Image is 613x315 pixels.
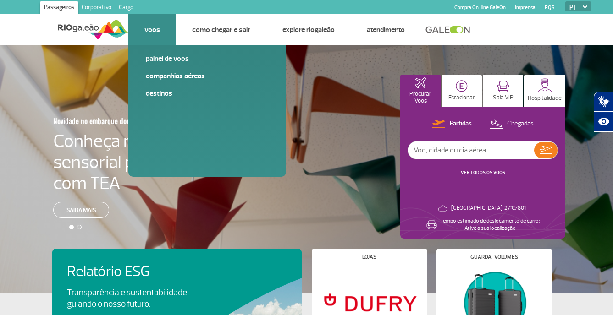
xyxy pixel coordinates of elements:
[146,54,269,64] a: Painel de voos
[487,118,536,130] button: Chegadas
[146,88,269,98] a: Destinos
[405,91,436,104] p: Procurar Voos
[53,111,206,130] h3: Novidade no embarque doméstico
[362,255,376,260] h4: Lojas
[483,75,523,107] button: Sala VIP
[456,80,468,92] img: carParkingHome.svg
[594,112,613,132] button: Abrir recursos assistivos.
[67,263,213,280] h4: Relatório ESG
[538,78,552,92] img: hospitality.svg
[594,92,613,112] button: Abrir tradutor de língua de sinais.
[78,1,115,16] a: Corporativo
[430,118,475,130] button: Partidas
[461,169,505,175] a: VER TODOS OS VOOS
[282,25,335,34] a: Explore RIOgaleão
[400,75,441,107] button: Procurar Voos
[415,77,426,88] img: airplaneHomeActive.svg
[458,169,508,176] button: VER TODOS OS VOOS
[67,263,287,310] a: Relatório ESGTransparência e sustentabilidade guiando o nosso futuro.
[454,5,506,11] a: Compra On-line GaleOn
[146,71,269,81] a: Companhias Aéreas
[441,217,540,232] p: Tempo estimado de deslocamento de carro: Ative a sua localização
[53,202,109,218] a: Saiba mais
[40,1,78,16] a: Passageiros
[515,5,536,11] a: Imprensa
[408,141,534,159] input: Voo, cidade ou cia aérea
[507,119,534,128] p: Chegadas
[497,81,509,92] img: vipRoom.svg
[524,75,565,107] button: Hospitalidade
[470,255,518,260] h4: Guarda-volumes
[594,92,613,132] div: Plugin de acessibilidade da Hand Talk.
[367,25,405,34] a: Atendimento
[67,287,197,310] p: Transparência e sustentabilidade guiando o nosso futuro.
[144,25,160,34] a: Voos
[451,205,528,212] p: [GEOGRAPHIC_DATA]: 27°C/80°F
[192,25,250,34] a: Como chegar e sair
[115,1,137,16] a: Cargo
[528,95,562,102] p: Hospitalidade
[53,130,251,194] h4: Conheça nossa sala sensorial para passageiros com TEA
[442,75,482,107] button: Estacionar
[545,5,555,11] a: RQS
[448,94,475,101] p: Estacionar
[493,94,514,101] p: Sala VIP
[450,119,472,128] p: Partidas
